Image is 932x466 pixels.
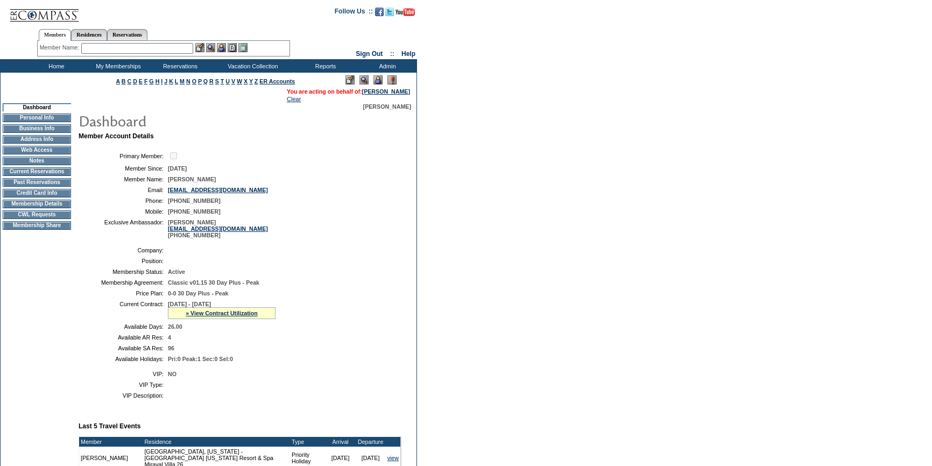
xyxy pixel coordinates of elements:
a: [PERSON_NAME] [362,88,410,95]
img: Impersonate [217,43,226,52]
b: Last 5 Travel Events [79,422,140,430]
a: view [387,455,399,461]
td: VIP Type: [83,382,164,388]
a: ER Accounts [259,78,295,84]
a: K [169,78,173,84]
a: V [231,78,235,84]
td: Web Access [3,146,71,154]
span: [PERSON_NAME] [PHONE_NUMBER] [168,219,268,238]
span: [PHONE_NUMBER] [168,197,221,204]
a: Follow us on Twitter [385,11,394,17]
td: Member Name: [83,176,164,182]
a: F [144,78,148,84]
td: Address Info [3,135,71,144]
td: Reservations [148,59,210,73]
a: J [164,78,167,84]
a: H [156,78,160,84]
a: Subscribe to our YouTube Channel [396,11,415,17]
a: O [192,78,196,84]
td: Dashboard [3,103,71,111]
a: Y [249,78,253,84]
a: Z [255,78,258,84]
td: Position: [83,258,164,264]
td: Available SA Res: [83,345,164,351]
img: Reservations [228,43,237,52]
td: Membership Status: [83,269,164,275]
span: [PERSON_NAME] [363,103,411,110]
td: Available Holidays: [83,356,164,362]
a: » View Contract Utilization [186,310,258,316]
td: Membership Details [3,200,71,208]
td: Departure [356,437,386,447]
td: Available Days: [83,323,164,330]
td: Membership Agreement: [83,279,164,286]
td: CWL Requests [3,210,71,219]
a: P [198,78,202,84]
td: Mobile: [83,208,164,215]
td: Vacation Collection [210,59,293,73]
span: [PHONE_NUMBER] [168,208,221,215]
span: [DATE] [168,165,187,172]
a: [EMAIL_ADDRESS][DOMAIN_NAME] [168,225,268,232]
img: View [206,43,215,52]
td: Home [24,59,86,73]
img: Follow us on Twitter [385,8,394,16]
a: G [149,78,153,84]
a: Help [401,50,415,58]
td: Follow Us :: [335,6,373,19]
td: VIP Description: [83,392,164,399]
td: Past Reservations [3,178,71,187]
a: C [127,78,131,84]
td: Credit Card Info [3,189,71,197]
span: Active [168,269,185,275]
img: View Mode [359,75,369,84]
img: pgTtlDashboard.gif [78,110,293,131]
a: L [175,78,178,84]
td: Residence [143,437,290,447]
a: N [186,78,190,84]
td: Business Info [3,124,71,133]
img: b_edit.gif [195,43,204,52]
a: B [122,78,126,84]
td: Price Plan: [83,290,164,296]
a: [EMAIL_ADDRESS][DOMAIN_NAME] [168,187,268,193]
span: Classic v01.15 30 Day Plus - Peak [168,279,259,286]
a: T [221,78,224,84]
a: Become our fan on Facebook [375,11,384,17]
a: R [209,78,214,84]
td: VIP: [83,371,164,377]
td: Phone: [83,197,164,204]
img: b_calculator.gif [238,43,248,52]
a: Members [39,29,72,41]
span: 4 [168,334,171,341]
td: Company: [83,247,164,253]
td: Available AR Res: [83,334,164,341]
a: W [237,78,242,84]
a: I [161,78,163,84]
span: [DATE] - [DATE] [168,301,211,307]
b: Member Account Details [79,132,154,140]
td: Member [79,437,143,447]
span: NO [168,371,176,377]
td: My Memberships [86,59,148,73]
a: D [133,78,137,84]
td: Current Reservations [3,167,71,176]
img: Log Concern/Member Elevation [387,75,397,84]
span: :: [390,50,394,58]
span: Pri:0 Peak:1 Sec:0 Sel:0 [168,356,233,362]
a: Clear [287,96,301,102]
a: Residences [71,29,107,40]
td: Personal Info [3,114,71,122]
img: Subscribe to our YouTube Channel [396,8,415,16]
img: Impersonate [373,75,383,84]
td: Exclusive Ambassador: [83,219,164,238]
td: Current Contract: [83,301,164,319]
a: X [244,78,248,84]
span: 0-0 30 Day Plus - Peak [168,290,229,296]
td: Primary Member: [83,151,164,161]
img: Edit Mode [345,75,355,84]
td: Reports [293,59,355,73]
a: A [116,78,120,84]
span: [PERSON_NAME] [168,176,216,182]
td: Admin [355,59,417,73]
